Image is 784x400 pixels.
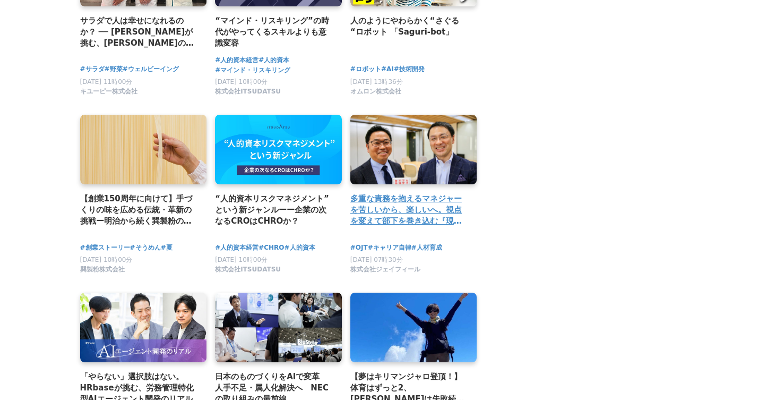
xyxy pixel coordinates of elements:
[350,265,420,274] span: 株式会社ジェイフィール
[80,243,130,253] a: #創業ストーリー
[80,90,137,98] a: キユーピー株式会社
[215,90,281,98] a: 株式会社ITSUDATSU
[259,243,284,253] a: #CHRO
[215,265,281,274] span: 株式会社ITSUDATSU
[130,243,161,253] a: #そうめん
[215,78,268,86] span: [DATE] 10時00分
[285,243,315,253] a: #人的資本
[350,256,403,263] span: [DATE] 07時30分
[80,265,125,274] span: 巽製粉株式会社
[350,243,368,253] a: #OJT
[80,64,105,74] a: #サラダ
[350,268,420,276] a: 株式会社ジェイフィール
[215,15,333,49] a: “マインド・リスキリング”の時代がやってくるスキルよりも意識変容
[215,87,281,96] span: 株式会社ITSUDATSU
[80,256,133,263] span: [DATE] 10時00分
[350,78,403,86] span: [DATE] 13時36分
[215,193,333,227] a: “人的資本リスクマネジメント”という新ジャンルーー企業の次なるCROはCHROか？
[368,243,411,253] a: #キャリア自律
[350,193,469,227] a: 多重な責務を抱えるマネジャーを苦しいから、楽しいへ。視点を変えて部下を巻き込む『現代[PERSON_NAME]の入門書』出版の裏側。
[350,15,469,38] a: 人のようにやわらかく“さぐる“ロボット 「Saguri-bot」
[215,243,259,253] a: #人的資本経営
[80,87,137,96] span: キユーピー株式会社
[80,268,125,276] a: 巽製粉株式会社
[350,90,401,98] a: オムロン株式会社
[215,268,281,276] a: 株式会社ITSUDATSU
[161,243,173,253] a: #夏
[259,55,289,65] a: #人的資本
[215,65,290,75] a: #マインド・リスキリング
[411,243,442,253] a: #人材育成
[394,64,425,74] a: #技術開発
[123,64,179,74] a: #ウェルビーイング
[215,55,259,65] a: #人的資本経営
[105,64,123,74] a: #野菜
[350,64,381,74] a: #ロボット
[215,256,268,263] span: [DATE] 10時00分
[381,64,394,74] a: #AI
[80,193,199,227] a: 【創業150周年に向けて】手づくりの味を広める伝統・革新の挑戦ー明治から続く巽製粉の新たな取り組みとは
[80,15,199,49] a: サラダで人は幸せになれるのか？ ── [PERSON_NAME]が挑む、[PERSON_NAME]の食卓と[PERSON_NAME]の可能性
[80,78,133,86] span: [DATE] 11時00分
[350,87,401,96] span: オムロン株式会社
